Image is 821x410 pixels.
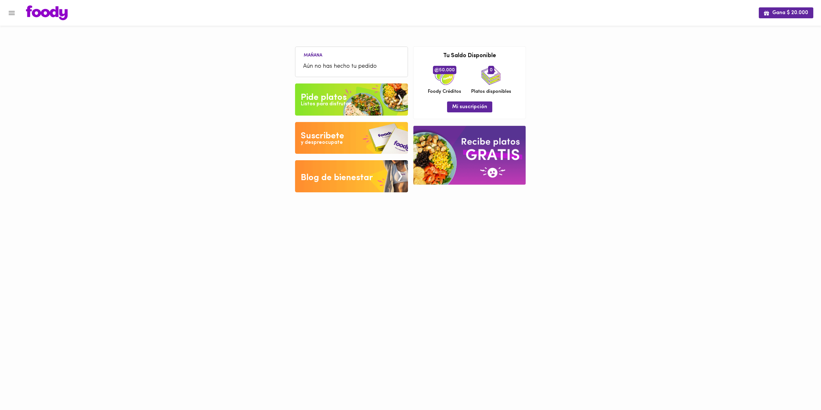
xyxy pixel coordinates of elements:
[488,66,494,74] span: 0
[301,100,351,108] div: Listos para disfrutar
[759,7,813,18] button: Gana $ 20.000
[764,10,808,16] span: Gana $ 20.000
[413,126,526,185] img: referral-banner.png
[301,139,343,146] div: y despreocupate
[301,91,347,104] div: Pide platos
[295,83,408,116] img: Pide un Platos
[418,53,521,59] h3: Tu Saldo Disponible
[303,62,400,71] span: Aún no has hecho tu pedido
[26,5,68,20] img: logo.png
[301,130,344,143] div: Suscribete
[435,66,454,85] img: credits-package.png
[428,88,461,95] span: Foody Créditos
[452,104,487,110] span: Mi suscripción
[301,171,373,184] div: Blog de bienestar
[784,373,815,404] iframe: Messagebird Livechat Widget
[435,68,439,72] img: foody-creditos.png
[433,66,456,74] span: 50.000
[4,5,20,21] button: Menu
[471,88,511,95] span: Platos disponibles
[481,66,501,85] img: icon_dishes.png
[447,101,492,112] button: Mi suscripción
[299,52,327,58] li: Mañana
[295,122,408,154] img: Disfruta bajar de peso
[295,160,408,192] img: Blog de bienestar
